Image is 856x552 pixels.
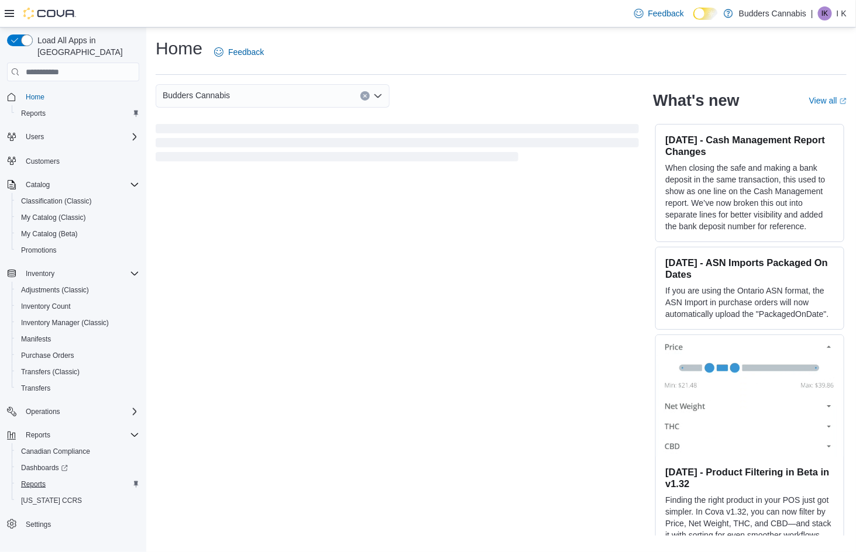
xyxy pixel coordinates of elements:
[2,88,144,105] button: Home
[16,283,139,297] span: Adjustments (Classic)
[739,6,806,20] p: Budders Cannabis
[33,34,139,58] span: Load All Apps in [GEOGRAPHIC_DATA]
[809,96,847,105] a: View allExternal link
[12,315,144,331] button: Inventory Manager (Classic)
[21,89,139,104] span: Home
[373,91,383,101] button: Open list of options
[16,332,56,346] a: Manifests
[12,364,144,380] button: Transfers (Classic)
[21,267,139,281] span: Inventory
[16,381,55,395] a: Transfers
[16,106,139,120] span: Reports
[21,428,55,442] button: Reports
[16,494,87,508] a: [US_STATE] CCRS
[21,196,92,206] span: Classification (Classic)
[21,109,46,118] span: Reports
[26,430,50,440] span: Reports
[665,466,834,489] h3: [DATE] - Product Filtering in Beta in v1.32
[16,243,61,257] a: Promotions
[12,282,144,298] button: Adjustments (Classic)
[21,405,65,419] button: Operations
[821,6,828,20] span: IK
[21,267,59,281] button: Inventory
[21,367,80,377] span: Transfers (Classic)
[16,461,73,475] a: Dashboards
[12,209,144,226] button: My Catalog (Classic)
[12,443,144,460] button: Canadian Compliance
[21,130,49,144] button: Users
[16,227,82,241] a: My Catalog (Beta)
[16,444,95,458] a: Canadian Compliance
[2,516,144,533] button: Settings
[26,520,51,529] span: Settings
[16,365,84,379] a: Transfers (Classic)
[665,257,834,280] h3: [DATE] - ASN Imports Packaged On Dates
[16,211,139,225] span: My Catalog (Classic)
[16,349,79,363] a: Purchase Orders
[21,334,51,344] span: Manifests
[21,285,89,295] span: Adjustments (Classic)
[21,447,90,456] span: Canadian Compliance
[26,132,44,142] span: Users
[209,40,269,64] a: Feedback
[21,213,86,222] span: My Catalog (Classic)
[12,331,144,347] button: Manifests
[26,407,60,416] span: Operations
[16,444,139,458] span: Canadian Compliance
[2,265,144,282] button: Inventory
[16,194,97,208] a: Classification (Classic)
[16,461,139,475] span: Dashboards
[16,494,139,508] span: Washington CCRS
[12,460,144,476] a: Dashboards
[21,178,54,192] button: Catalog
[12,380,144,396] button: Transfers
[837,6,847,20] p: I K
[653,91,739,110] h2: What's new
[360,91,370,101] button: Clear input
[12,226,144,242] button: My Catalog (Beta)
[156,37,202,60] h1: Home
[16,381,139,395] span: Transfers
[21,178,139,192] span: Catalog
[2,129,144,145] button: Users
[16,316,114,330] a: Inventory Manager (Classic)
[16,349,139,363] span: Purchase Orders
[16,106,50,120] a: Reports
[630,2,689,25] a: Feedback
[16,283,94,297] a: Adjustments (Classic)
[21,90,49,104] a: Home
[16,332,139,346] span: Manifests
[26,180,50,189] span: Catalog
[16,299,75,313] a: Inventory Count
[21,130,139,144] span: Users
[21,517,56,532] a: Settings
[648,8,684,19] span: Feedback
[163,88,230,102] span: Budders Cannabis
[12,492,144,509] button: [US_STATE] CCRS
[2,177,144,193] button: Catalog
[693,8,718,20] input: Dark Mode
[16,477,50,491] a: Reports
[26,92,44,102] span: Home
[12,298,144,315] button: Inventory Count
[26,269,54,278] span: Inventory
[21,302,71,311] span: Inventory Count
[12,476,144,492] button: Reports
[665,134,834,157] h3: [DATE] - Cash Management Report Changes
[21,246,57,255] span: Promotions
[21,351,74,360] span: Purchase Orders
[23,8,76,19] img: Cova
[12,105,144,122] button: Reports
[840,98,847,105] svg: External link
[665,162,834,232] p: When closing the safe and making a bank deposit in the same transaction, this used to show as one...
[156,126,639,164] span: Loading
[16,316,139,330] span: Inventory Manager (Classic)
[21,405,139,419] span: Operations
[21,154,64,168] a: Customers
[21,229,78,239] span: My Catalog (Beta)
[665,285,834,320] p: If you are using the Ontario ASN format, the ASN Import in purchase orders will now automatically...
[16,243,139,257] span: Promotions
[2,403,144,420] button: Operations
[21,428,139,442] span: Reports
[2,427,144,443] button: Reports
